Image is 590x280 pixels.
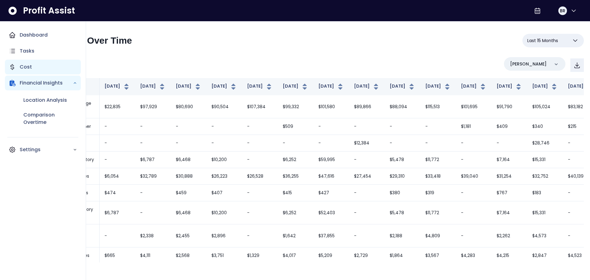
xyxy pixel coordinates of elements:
td: $115,513 [420,95,456,118]
td: $10,200 [206,201,242,224]
td: - [456,152,492,168]
button: [DATE] [497,83,522,90]
td: $2,262 [492,224,527,247]
td: - [420,118,456,135]
td: $3,751 [206,247,242,264]
td: $11,772 [420,201,456,224]
td: $15,331 [527,152,563,168]
td: $28,746 [527,135,563,152]
td: - [349,224,385,247]
td: - [171,118,206,135]
td: $6,252 [278,152,313,168]
td: $427 [313,185,349,201]
td: $509 [278,118,313,135]
td: $47,616 [313,168,349,185]
td: $88,094 [385,95,420,118]
td: $319 [420,185,456,201]
td: - [135,135,171,152]
td: $5,209 [313,247,349,264]
td: $26,223 [206,168,242,185]
p: Location Analysis [23,97,67,104]
td: $1,642 [278,224,313,247]
td: - [242,152,278,168]
td: $2,188 [385,224,420,247]
td: $99,332 [278,95,313,118]
td: - [349,185,385,201]
td: - [278,135,313,152]
td: - [135,185,171,201]
td: $4,283 [456,247,492,264]
td: - [420,135,456,152]
td: $105,024 [527,95,563,118]
td: $12,384 [349,135,385,152]
td: $2,568 [171,247,206,264]
td: - [242,185,278,201]
p: Dashboard [20,31,48,39]
td: $6,787 [135,152,171,168]
td: $6,787 [100,201,135,224]
td: - [492,135,527,152]
td: $474 [100,185,135,201]
button: [DATE] [425,83,451,90]
td: $89,866 [349,95,385,118]
td: - [349,152,385,168]
td: $59,995 [313,152,349,168]
td: $4,215 [492,247,527,264]
td: $4,573 [527,224,563,247]
td: $29,310 [385,168,420,185]
td: $6,468 [171,152,206,168]
p: Financial Insights [20,79,73,87]
td: $4,017 [278,247,313,264]
td: - [313,118,349,135]
td: $1,864 [385,247,420,264]
td: - [385,135,420,152]
td: $2,729 [349,247,385,264]
button: [DATE] [318,83,344,90]
td: - [100,152,135,168]
td: - [100,118,135,135]
td: - [456,201,492,224]
p: Tasks [20,47,34,55]
td: $97,929 [135,95,171,118]
button: [DATE] [140,83,166,90]
td: $3,567 [420,247,456,264]
td: $27,454 [349,168,385,185]
td: - [456,135,492,152]
td: $31,254 [492,168,527,185]
td: - [242,118,278,135]
td: $107,384 [242,95,278,118]
td: $15,331 [527,201,563,224]
td: $6,252 [278,201,313,224]
span: Last 15 Months [527,37,558,44]
td: - [349,118,385,135]
td: $1,329 [242,247,278,264]
td: $183 [527,185,563,201]
td: $36,255 [278,168,313,185]
td: - [385,118,420,135]
td: $37,855 [313,224,349,247]
td: $90,504 [206,95,242,118]
p: Comparison Overtime [23,111,77,126]
td: - [456,185,492,201]
p: Settings [20,146,73,153]
td: $39,040 [456,168,492,185]
td: - [206,135,242,152]
button: [DATE] [104,83,130,90]
p: [PERSON_NAME] [510,61,547,67]
td: - [242,201,278,224]
td: $6,054 [100,168,135,185]
button: [DATE] [532,83,558,90]
button: [DATE] [176,83,202,90]
td: $665 [100,247,135,264]
td: $11,772 [420,152,456,168]
td: $7,164 [492,152,527,168]
td: $52,403 [313,201,349,224]
td: $2,896 [206,224,242,247]
p: Cost [20,63,32,71]
td: - [349,201,385,224]
td: $4,809 [420,224,456,247]
td: - [206,118,242,135]
button: [DATE] [461,83,487,90]
td: $7,164 [492,201,527,224]
td: $32,789 [135,168,171,185]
